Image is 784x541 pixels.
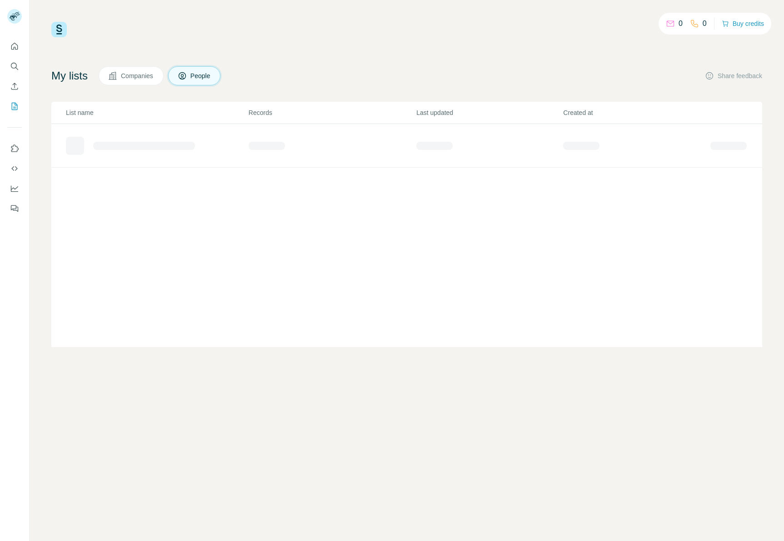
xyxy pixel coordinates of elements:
[7,78,22,94] button: Enrich CSV
[190,71,211,80] span: People
[7,58,22,74] button: Search
[121,71,154,80] span: Companies
[722,17,764,30] button: Buy credits
[7,140,22,157] button: Use Surfe on LinkedIn
[705,71,762,80] button: Share feedback
[249,108,415,117] p: Records
[563,108,709,117] p: Created at
[679,18,683,29] p: 0
[51,69,88,83] h4: My lists
[7,200,22,217] button: Feedback
[416,108,562,117] p: Last updated
[703,18,707,29] p: 0
[7,38,22,55] button: Quick start
[7,98,22,114] button: My lists
[7,160,22,177] button: Use Surfe API
[7,180,22,197] button: Dashboard
[66,108,248,117] p: List name
[51,22,67,37] img: Surfe Logo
